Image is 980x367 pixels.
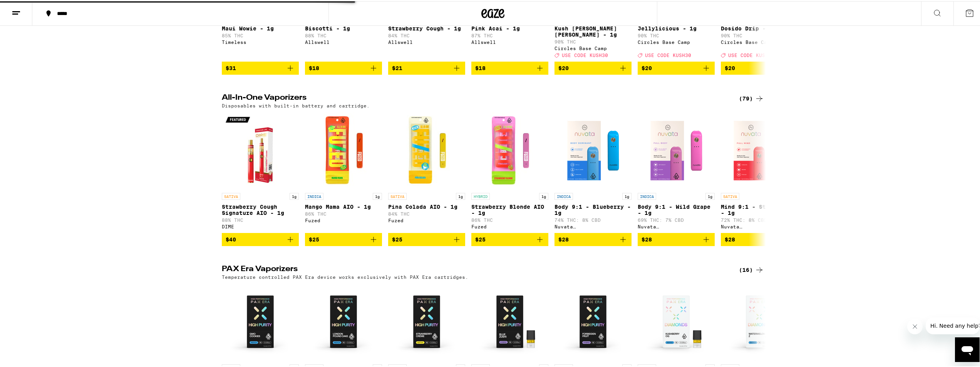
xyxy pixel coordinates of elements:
[222,232,299,245] button: Add to bag
[554,111,632,188] img: Nuvata (CA) - Body 9:1 - Blueberry - 1g
[471,282,548,359] img: PAX - High Purity: Blue Zushi - 1g
[388,210,465,215] p: 84% THC
[388,111,465,188] img: Fuzed - Pina Colada AIO - 1g
[309,235,319,241] span: $25
[638,111,715,232] a: Open page for Body 9:1 - Wild Grape - 1g from Nuvata (CA)
[471,111,548,232] a: Open page for Strawberry Blonde AIO - 1g from Fuzed
[638,39,715,44] div: Circles Base Camp
[222,111,299,232] a: Open page for Strawberry Cough Signature AIO - 1g from DIME
[955,336,980,361] iframe: Button to launch messaging window
[305,232,382,245] button: Add to bag
[475,64,486,70] span: $18
[392,64,402,70] span: $21
[638,192,656,199] p: INDICA
[471,39,548,44] div: Allswell
[222,24,299,30] p: Maui Wowie - 1g
[222,203,299,215] p: Strawberry Cough Signature AIO - 1g
[721,282,798,359] img: PAX - Pax Diamonds : Watermelon Z - 1g
[622,192,632,199] p: 1g
[471,232,548,245] button: Add to bag
[471,203,548,215] p: Strawberry Blonde AIO - 1g
[388,24,465,30] p: Strawberry Cough - 1g
[554,111,632,232] a: Open page for Body 9:1 - Blueberry - 1g from Nuvata (CA)
[222,223,299,228] div: DIME
[471,32,548,37] p: 87% THC
[725,235,735,241] span: $28
[5,5,55,12] span: Hi. Need any help?
[471,111,548,188] img: Fuzed - Strawberry Blonde AIO - 1g
[305,217,382,222] div: Fuzed
[373,192,382,199] p: 1g
[305,39,382,44] div: Allswell
[305,210,382,215] p: 86% THC
[222,111,299,188] img: DIME - Strawberry Cough Signature AIO - 1g
[471,60,548,74] button: Add to bag
[388,282,465,359] img: PAX - Pax High Purity: Strawberry Creme - 1g
[222,39,299,44] div: Timeless
[721,203,798,215] p: Mind 9:1 - Strawberry - 1g
[721,111,798,232] a: Open page for Mind 9:1 - Strawberry - 1g from Nuvata (CA)
[222,93,726,102] h2: All-In-One Vaporizers
[471,223,548,228] div: Fuzed
[539,192,548,199] p: 1g
[388,232,465,245] button: Add to bag
[305,32,382,37] p: 88% THC
[305,203,382,209] p: Mango Mama AIO - 1g
[222,32,299,37] p: 85% THC
[721,216,798,221] p: 72% THC: 8% CBD
[554,223,632,228] div: Nuvata ([GEOGRAPHIC_DATA])
[638,60,715,74] button: Add to bag
[638,232,715,245] button: Add to bag
[721,223,798,228] div: Nuvata ([GEOGRAPHIC_DATA])
[638,32,715,37] p: 90% THC
[471,24,548,30] p: Pink Acai - 1g
[907,318,923,333] iframe: Close message
[305,60,382,74] button: Add to bag
[638,203,715,215] p: Body 9:1 - Wild Grape - 1g
[721,39,798,44] div: Circles Base Camp
[638,282,715,359] img: PAX - Pax Diamonds : Kushberry OG - 1g
[554,38,632,43] p: 90% THC
[388,111,465,232] a: Open page for Pina Colada AIO - 1g from Fuzed
[305,24,382,30] p: Biscotti - 1g
[305,282,382,359] img: PAX - Pax High Purity: London Pound Cake - 1g
[558,64,569,70] span: $20
[222,264,726,273] h2: PAX Era Vaporizers
[388,192,407,199] p: SATIVA
[226,64,236,70] span: $31
[562,52,608,57] span: USE CODE KUSH30
[554,24,632,37] p: Kush [PERSON_NAME] [PERSON_NAME] - 1g
[554,216,632,221] p: 74% THC: 8% CBD
[638,24,715,30] p: Jellylicious - 1g
[645,52,691,57] span: USE CODE KUSH30
[222,60,299,74] button: Add to bag
[554,232,632,245] button: Add to bag
[638,111,715,188] img: Nuvata (CA) - Body 9:1 - Wild Grape - 1g
[728,52,774,57] span: USE CODE KUSH30
[554,203,632,215] p: Body 9:1 - Blueberry - 1g
[471,192,490,199] p: HYBRID
[222,282,299,359] img: PAX - Pax High Purity: GMO Cookies - 1g
[554,192,573,199] p: INDICA
[309,64,319,70] span: $18
[554,60,632,74] button: Add to bag
[739,93,764,102] a: (79)
[558,235,569,241] span: $28
[721,111,798,188] img: Nuvata (CA) - Mind 9:1 - Strawberry - 1g
[721,24,798,30] p: Dosido Drip - 1g
[392,235,402,241] span: $25
[388,203,465,209] p: Pina Colada AIO - 1g
[725,64,735,70] span: $20
[475,235,486,241] span: $25
[388,32,465,37] p: 84% THC
[638,223,715,228] div: Nuvata ([GEOGRAPHIC_DATA])
[739,264,764,273] a: (16)
[305,111,382,188] img: Fuzed - Mango Mama AIO - 1g
[638,216,715,221] p: 69% THC: 7% CBD
[305,111,382,232] a: Open page for Mango Mama AIO - 1g from Fuzed
[721,32,798,37] p: 90% THC
[554,282,632,359] img: PAX - Pax High Purity: Forbidden Fruit - 1g
[642,235,652,241] span: $28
